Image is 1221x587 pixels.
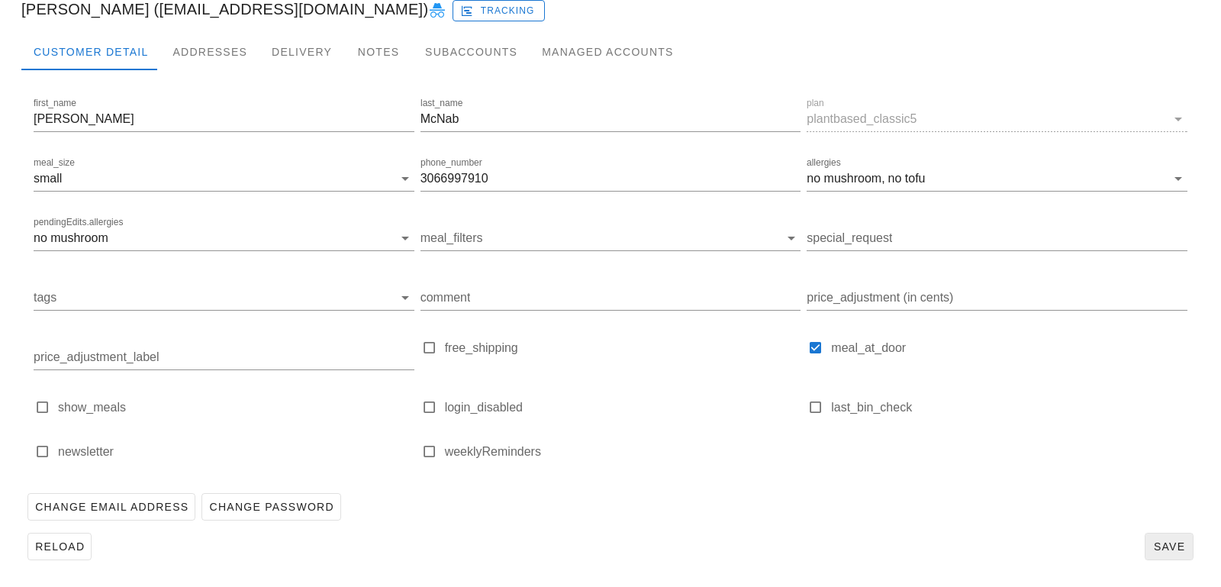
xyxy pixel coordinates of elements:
div: Subaccounts [413,34,530,70]
label: pendingEdits.allergies [34,217,123,228]
label: show_meals [58,400,414,415]
div: no mushroom, [807,172,884,185]
button: Change Email Address [27,493,195,521]
span: Tracking [463,4,535,18]
label: meal_at_door [831,340,1187,356]
div: Delivery [259,34,344,70]
div: pendingEdits.allergiesno mushroom [34,226,414,250]
label: first_name [34,98,76,109]
div: small [34,172,62,185]
label: plan [807,98,824,109]
div: Customer Detail [21,34,160,70]
div: planplantbased_classic5 [807,107,1187,131]
button: Reload [27,533,92,560]
span: Change Password [208,501,333,513]
div: Notes [344,34,413,70]
span: Save [1152,540,1187,553]
div: no mushroom [34,231,108,245]
label: meal_size [34,157,75,169]
label: phone_number [420,157,482,169]
div: Addresses [160,34,259,70]
span: Reload [34,540,85,553]
button: Save [1145,533,1194,560]
div: meal_sizesmall [34,166,414,191]
div: tags [34,285,414,310]
div: allergiesno mushroom,no tofu [807,166,1187,191]
label: last_bin_check [831,400,1187,415]
label: last_name [420,98,462,109]
label: allergies [807,157,841,169]
label: newsletter [58,444,414,460]
button: Change Password [201,493,340,521]
div: no tofu [888,172,926,185]
span: Change Email Address [34,501,188,513]
div: meal_filters [420,226,801,250]
div: Managed Accounts [530,34,685,70]
label: weeklyReminders [445,444,801,460]
label: free_shipping [445,340,801,356]
label: login_disabled [445,400,801,415]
